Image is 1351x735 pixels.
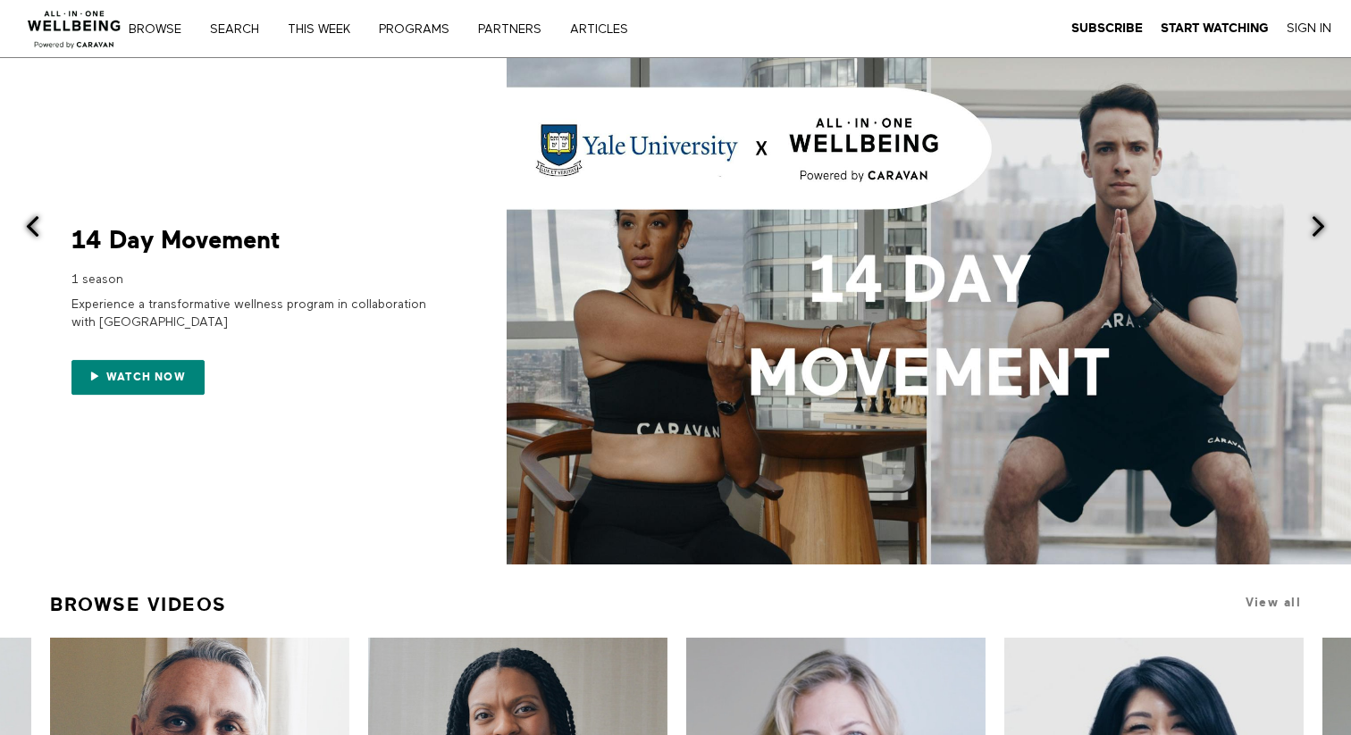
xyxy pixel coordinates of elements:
[50,586,227,623] a: Browse Videos
[1071,21,1143,37] a: Subscribe
[1161,21,1269,37] a: Start Watching
[204,23,278,36] a: Search
[281,23,369,36] a: THIS WEEK
[373,23,468,36] a: PROGRAMS
[141,20,665,38] nav: Primary
[1246,596,1301,609] a: View all
[564,23,647,36] a: ARTICLES
[1161,21,1269,35] strong: Start Watching
[472,23,560,36] a: PARTNERS
[1287,21,1331,37] a: Sign In
[1071,21,1143,35] strong: Subscribe
[122,23,200,36] a: Browse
